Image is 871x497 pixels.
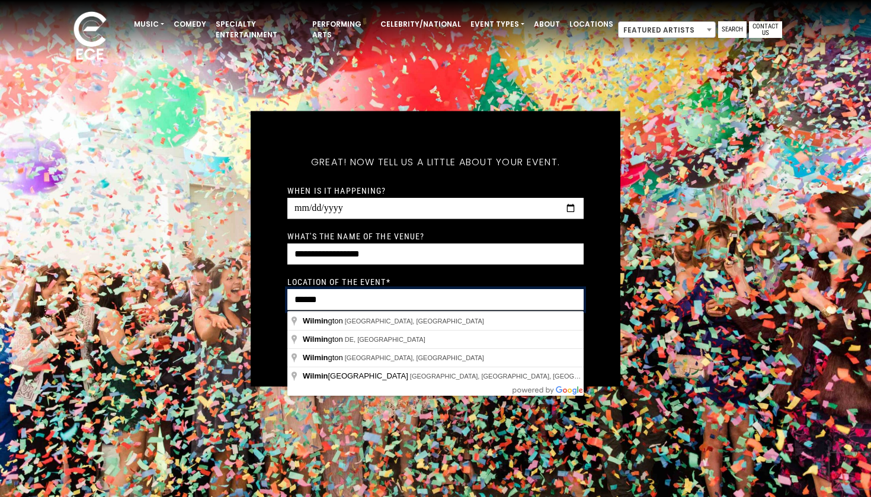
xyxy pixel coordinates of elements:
span: [GEOGRAPHIC_DATA], [GEOGRAPHIC_DATA], [GEOGRAPHIC_DATA] [410,373,621,380]
a: About [529,14,565,34]
label: Location of the event [287,276,390,287]
h5: Great! Now tell us a little about your event. [287,140,584,183]
a: Contact Us [749,21,782,38]
span: Wilmin [303,335,328,344]
span: Wilmin [303,353,328,362]
img: ece_new_logo_whitev2-1.png [60,8,120,66]
a: Locations [565,14,618,34]
span: gton [303,353,345,362]
span: [GEOGRAPHIC_DATA], [GEOGRAPHIC_DATA] [345,354,484,361]
a: Celebrity/National [376,14,466,34]
span: Featured Artists [618,21,716,38]
span: DE, [GEOGRAPHIC_DATA] [345,336,425,343]
a: Specialty Entertainment [211,14,308,45]
span: [GEOGRAPHIC_DATA] [303,371,410,380]
span: [GEOGRAPHIC_DATA], [GEOGRAPHIC_DATA] [345,318,484,325]
span: Wilmin [303,316,328,325]
a: Comedy [169,14,211,34]
span: gton [303,335,345,344]
a: Performing Arts [308,14,376,45]
a: Event Types [466,14,529,34]
span: gton [303,316,345,325]
a: Music [129,14,169,34]
a: Search [718,21,747,38]
label: When is it happening? [287,185,386,195]
label: What's the name of the venue? [287,230,424,241]
span: Wilmin [303,371,328,380]
span: Featured Artists [619,22,715,39]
